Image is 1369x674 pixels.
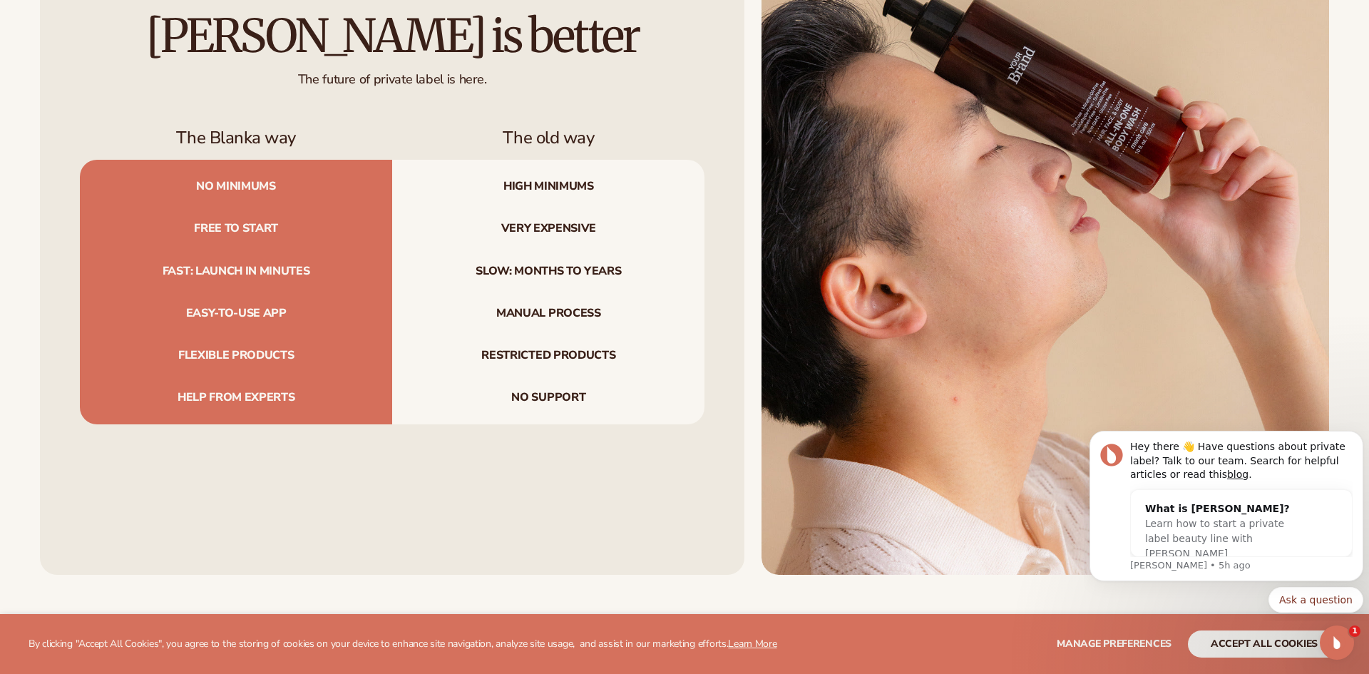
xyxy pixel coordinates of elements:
span: Help from experts [80,377,392,424]
p: By clicking "Accept All Cookies", you agree to the storing of cookies on your device to enhance s... [29,638,777,650]
span: 1 [1349,626,1360,637]
span: Flexible products [80,335,392,377]
span: Slow: months to years [392,250,704,292]
span: No minimums [80,160,392,208]
span: Fast: launch in minutes [80,250,392,292]
span: Free to start [80,208,392,250]
iframe: Intercom live chat [1320,626,1354,660]
h2: [PERSON_NAME] is better [80,12,704,60]
span: Very expensive [392,208,704,250]
span: Easy-to-use app [80,292,392,335]
button: accept all cookies [1188,630,1340,658]
h3: The old way [392,128,704,148]
span: Restricted products [392,335,704,377]
span: No support [392,377,704,424]
span: High minimums [392,160,704,208]
span: Manage preferences [1057,637,1171,650]
a: Learn More [728,637,776,650]
span: Manual process [392,292,704,335]
iframe: Intercom notifications message [1084,418,1369,621]
h3: The Blanka way [80,128,392,148]
div: The future of private label is here. [80,60,704,88]
button: Manage preferences [1057,630,1171,658]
